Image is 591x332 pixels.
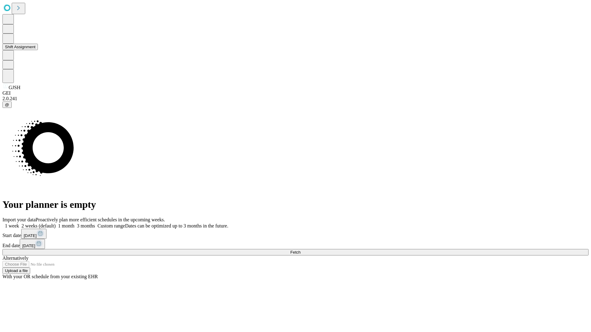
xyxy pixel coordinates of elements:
[125,223,228,228] span: Dates can be optimized up to 3 months in the future.
[22,243,35,248] span: [DATE]
[2,101,12,108] button: @
[5,102,9,107] span: @
[2,96,589,101] div: 2.0.241
[20,239,45,249] button: [DATE]
[2,267,30,274] button: Upload a file
[2,44,38,50] button: Shift Assignment
[2,274,98,279] span: With your OR schedule from your existing EHR
[58,223,74,228] span: 1 month
[24,233,37,238] span: [DATE]
[2,255,28,261] span: Alternatively
[21,229,46,239] button: [DATE]
[5,223,19,228] span: 1 week
[2,199,589,210] h1: Your planner is empty
[98,223,125,228] span: Custom range
[2,249,589,255] button: Fetch
[2,239,589,249] div: End date
[36,217,165,222] span: Proactively plan more efficient schedules in the upcoming weeks.
[77,223,95,228] span: 3 months
[22,223,56,228] span: 2 weeks (default)
[290,250,300,255] span: Fetch
[2,90,589,96] div: GEI
[9,85,20,90] span: GJSH
[2,229,589,239] div: Start date
[2,217,36,222] span: Import your data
